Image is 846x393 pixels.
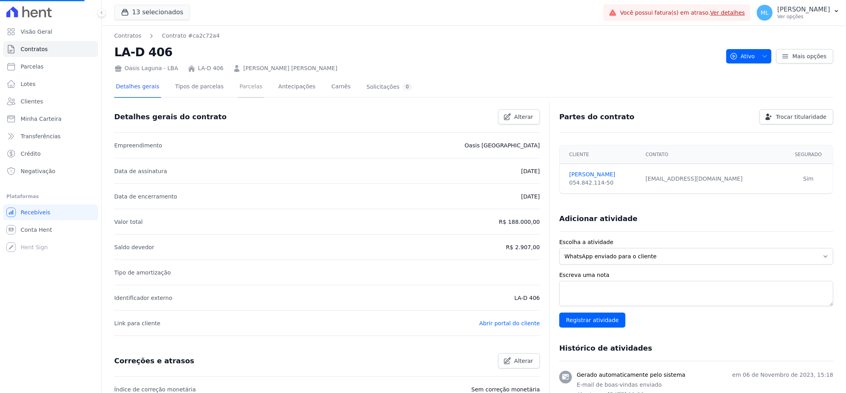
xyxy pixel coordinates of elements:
span: Negativação [21,167,56,175]
a: Carnês [330,77,352,98]
p: em 06 de Novembro de 2023, 15:18 [732,371,833,379]
div: Plataformas [6,192,95,201]
p: [DATE] [521,166,540,176]
a: [PERSON_NAME] [PERSON_NAME] [243,64,337,72]
span: Contratos [21,45,48,53]
span: Ativo [730,49,755,63]
span: Transferências [21,132,61,140]
a: Lotes [3,76,98,92]
span: Alterar [514,357,533,365]
span: Alterar [514,113,533,121]
a: Parcelas [238,77,264,98]
p: Link para cliente [114,319,160,328]
span: Trocar titularidade [776,113,827,121]
button: 13 selecionados [114,5,190,20]
h3: Partes do contrato [559,112,635,122]
p: Data de encerramento [114,192,177,201]
span: Recebíveis [21,208,50,216]
p: Identificador externo [114,293,172,303]
a: Mais opções [776,49,833,63]
button: ML [PERSON_NAME] Ver opções [750,2,846,24]
a: Detalhes gerais [114,77,161,98]
div: Solicitações [366,83,412,91]
a: Contrato #ca2c72a4 [162,32,219,40]
nav: Breadcrumb [114,32,720,40]
h3: Detalhes gerais do contrato [114,112,226,122]
a: Solicitações0 [365,77,414,98]
a: [PERSON_NAME] [569,170,636,179]
a: Conta Hent [3,222,98,238]
th: Cliente [560,145,641,164]
a: Abrir portal do cliente [479,320,540,326]
a: Clientes [3,93,98,109]
button: Ativo [726,49,772,63]
span: Visão Geral [21,28,52,36]
span: Mais opções [792,52,827,60]
p: R$ 188.000,00 [499,217,540,227]
div: [EMAIL_ADDRESS][DOMAIN_NAME] [646,175,779,183]
div: Oasis Laguna - LBA [114,64,178,72]
p: E-mail de boas-vindas enviado [577,381,833,389]
h3: Correções e atrasos [114,356,194,366]
a: Negativação [3,163,98,179]
nav: Breadcrumb [114,32,220,40]
a: Tipos de parcelas [174,77,225,98]
span: Lotes [21,80,36,88]
a: Visão Geral [3,24,98,40]
span: Clientes [21,97,43,105]
th: Segurado [784,145,833,164]
span: Minha Carteira [21,115,61,123]
p: Saldo devedor [114,242,154,252]
a: Recebíveis [3,204,98,220]
span: Você possui fatura(s) em atraso. [620,9,745,17]
span: Crédito [21,150,41,158]
h3: Histórico de atividades [559,343,652,353]
th: Contato [641,145,784,164]
p: Empreendimento [114,141,162,150]
a: Minha Carteira [3,111,98,127]
input: Registrar atividade [559,313,625,328]
div: 054.842.114-50 [569,179,636,187]
p: Ver opções [777,13,830,20]
label: Escreva uma nota [559,271,833,279]
h3: Gerado automaticamente pelo sistema [577,371,685,379]
a: Trocar titularidade [760,109,833,124]
span: Parcelas [21,63,44,71]
a: Contratos [3,41,98,57]
a: Ver detalhes [710,10,745,16]
span: ML [761,10,769,15]
p: [PERSON_NAME] [777,6,830,13]
td: Sim [784,164,833,194]
p: [DATE] [521,192,540,201]
p: Oasis [GEOGRAPHIC_DATA] [465,141,540,150]
h3: Adicionar atividade [559,214,637,223]
p: Tipo de amortização [114,268,171,277]
label: Escolha a atividade [559,238,833,246]
p: R$ 2.907,00 [506,242,540,252]
a: Crédito [3,146,98,162]
span: Conta Hent [21,226,52,234]
a: Alterar [498,109,540,124]
a: LA-D 406 [198,64,223,72]
a: Contratos [114,32,141,40]
p: Valor total [114,217,143,227]
h2: LA-D 406 [114,43,720,61]
a: Parcelas [3,59,98,74]
p: LA-D 406 [514,293,540,303]
a: Antecipações [277,77,317,98]
p: Data de assinatura [114,166,167,176]
a: Alterar [498,353,540,368]
div: 0 [403,83,412,91]
a: Transferências [3,128,98,144]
